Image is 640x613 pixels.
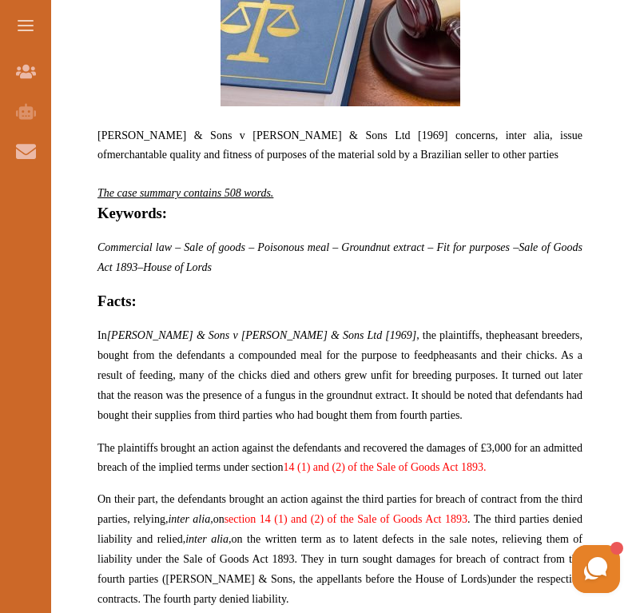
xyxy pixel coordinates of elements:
[97,241,582,273] span: Sale of Goods Act 1893
[97,129,582,161] span: [PERSON_NAME] & Sons v [PERSON_NAME] & Sons Ltd [1969] concerns, inter alia, issue of
[97,493,582,585] span: On their part, the defendants brought an action against the third parties for breach of contract ...
[97,205,167,221] strong: Keywords:
[97,187,273,199] em: The case summary contains 508 words.
[256,541,624,597] iframe: HelpCrunch
[168,513,213,525] em: inter alia,
[97,293,137,309] strong: Facts:
[97,241,519,253] span: Commercial law – Sale of goods – Poisonous meal – Groundnut extract – Fit for purposes –
[143,261,212,273] span: House of Lords
[107,329,417,341] em: [PERSON_NAME] & Sons v [PERSON_NAME] & Sons Ltd [1969]
[97,329,499,341] span: In , the plaintiffs, the
[499,329,539,341] span: pheasant
[107,149,559,161] span: merchantable quality and fitness of purposes of the material sold by a Brazilian seller to other ...
[97,442,582,473] span: The plaintiffs brought an action against the defendants and recovered the damages of £3,000 for a...
[137,261,143,273] span: –
[283,461,486,473] a: 14 (1) and (2) of the Sale of Goods Act 1893.
[185,533,231,545] em: inter alia,
[225,513,467,525] a: section 14 (1) and (2) of the Sale of Goods Act 1893
[166,573,491,585] span: [PERSON_NAME] & Sons, the appellants before the House of Lords)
